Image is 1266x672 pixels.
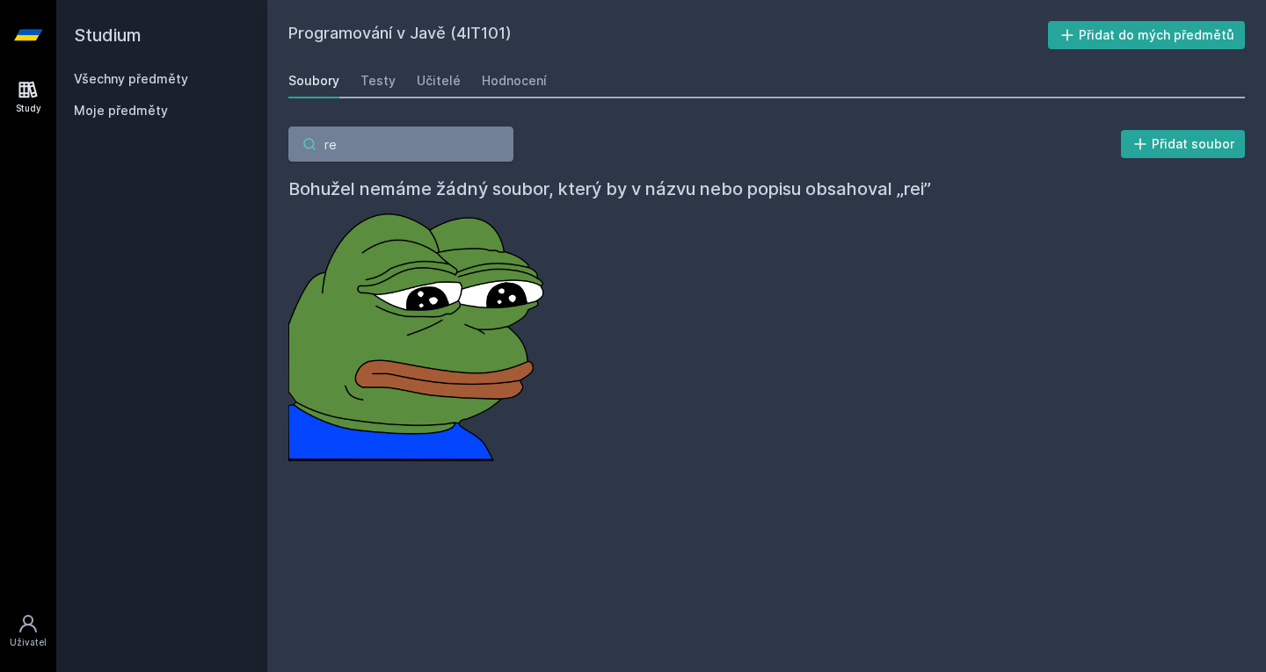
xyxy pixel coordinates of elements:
[288,21,1048,49] h2: Programování v Javě (4IT101)
[74,71,188,86] a: Všechny předměty
[10,636,47,649] div: Uživatel
[288,63,339,98] a: Soubory
[288,202,552,461] img: error_picture.png
[417,72,461,90] div: Učitelé
[4,604,53,658] a: Uživatel
[1048,21,1246,49] button: Přidat do mých předmětů
[1121,130,1246,158] button: Přidat soubor
[417,63,461,98] a: Učitelé
[482,72,547,90] div: Hodnocení
[288,72,339,90] div: Soubory
[288,126,513,162] input: Hledej soubor
[16,102,41,115] div: Study
[4,70,53,124] a: Study
[360,72,396,90] div: Testy
[482,63,547,98] a: Hodnocení
[74,102,168,119] span: Moje předměty
[288,176,1245,202] h4: Bohužel nemáme žádný soubor, který by v názvu nebo popisu obsahoval „rei”
[360,63,396,98] a: Testy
